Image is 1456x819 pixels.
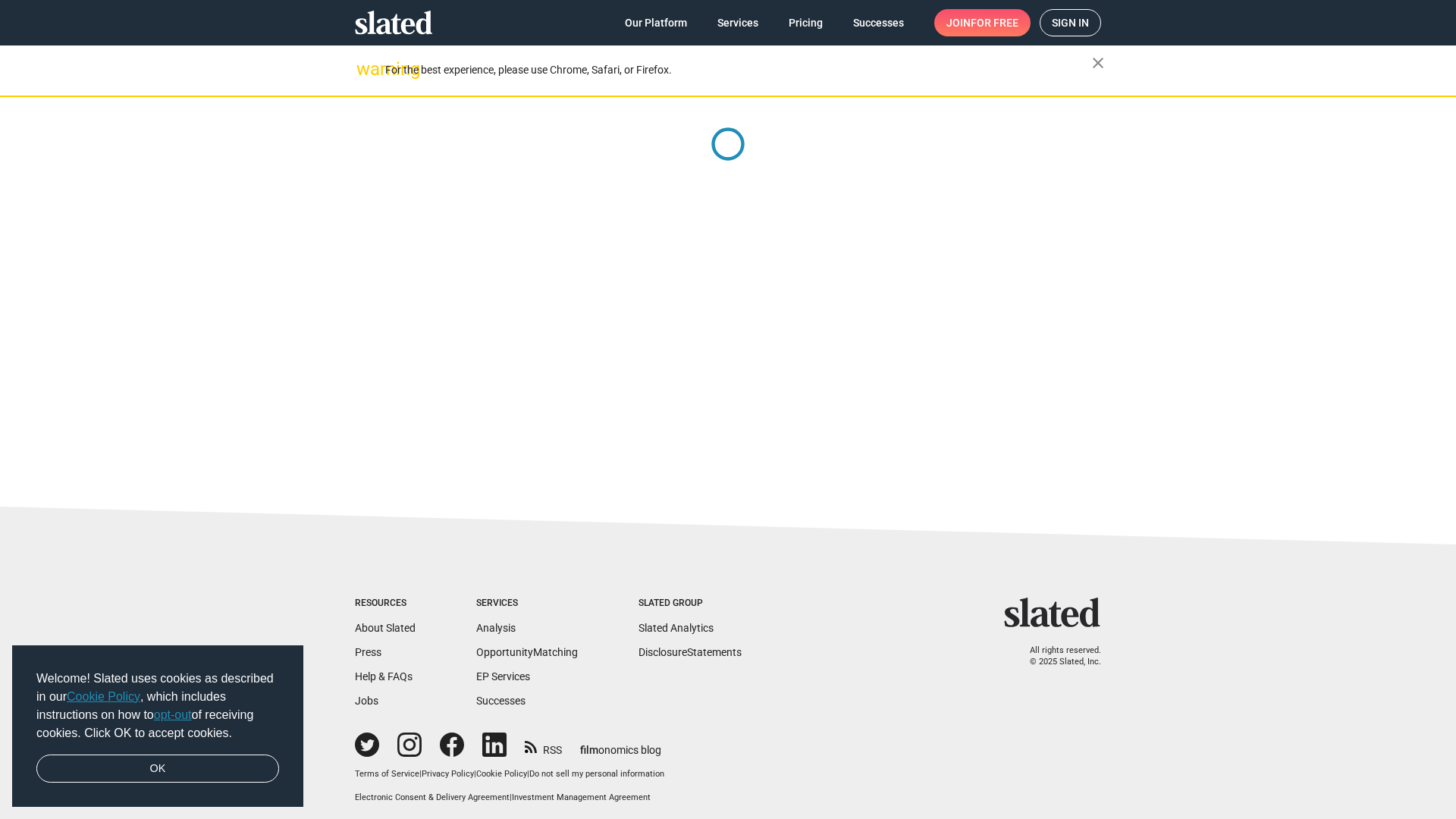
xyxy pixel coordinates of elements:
[525,734,562,758] a: RSS
[510,792,512,802] span: |
[355,598,416,610] div: Resources
[476,670,530,682] a: EP Services
[36,670,279,742] span: Welcome! Slated uses cookies as described in our , which includes instructions on how to of recei...
[639,622,714,634] a: Slated Analytics
[1089,54,1107,72] mat-icon: close
[12,645,303,808] div: cookieconsent
[476,695,526,707] a: Successes
[946,9,1018,36] span: Join
[934,9,1031,36] a: Joinfor free
[613,9,699,36] a: Our Platform
[355,792,510,802] a: Electronic Consent & Delivery Agreement
[67,690,140,703] a: Cookie Policy
[1052,10,1089,36] span: Sign in
[355,695,378,707] a: Jobs
[717,9,758,36] span: Services
[777,9,835,36] a: Pricing
[355,646,381,658] a: Press
[36,755,279,783] a: dismiss cookie message
[529,769,664,780] button: Do not sell my personal information
[422,769,474,779] a: Privacy Policy
[625,9,687,36] span: Our Platform
[705,9,770,36] a: Services
[527,769,529,779] span: |
[1014,645,1101,667] p: All rights reserved. © 2025 Slated, Inc.
[841,9,916,36] a: Successes
[355,769,419,779] a: Terms of Service
[476,646,578,658] a: OpportunityMatching
[971,9,1018,36] span: for free
[512,792,651,802] a: Investment Management Agreement
[385,60,1092,80] div: For the best experience, please use Chrome, Safari, or Firefox.
[474,769,476,779] span: |
[476,622,516,634] a: Analysis
[356,60,375,78] mat-icon: warning
[419,769,422,779] span: |
[639,598,742,610] div: Slated Group
[355,670,413,682] a: Help & FAQs
[789,9,823,36] span: Pricing
[580,731,661,758] a: filmonomics blog
[853,9,904,36] span: Successes
[639,646,742,658] a: DisclosureStatements
[580,744,598,756] span: film
[476,769,527,779] a: Cookie Policy
[1040,9,1101,36] a: Sign in
[154,708,192,721] a: opt-out
[355,622,416,634] a: About Slated
[476,598,578,610] div: Services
